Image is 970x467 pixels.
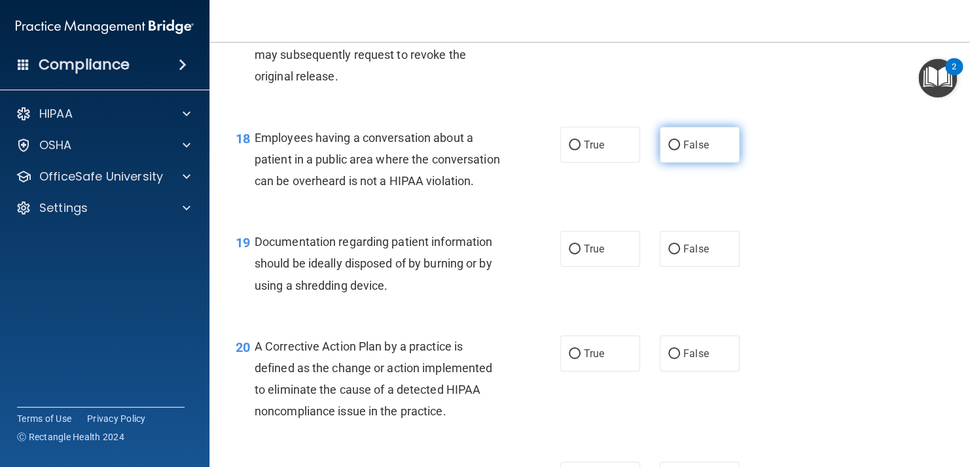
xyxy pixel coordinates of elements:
[584,347,604,360] span: True
[683,347,709,360] span: False
[16,169,190,184] a: OfficeSafe University
[668,245,680,254] input: False
[255,131,500,188] span: Employees having a conversation about a patient in a public area where the conversation can be ov...
[952,67,956,84] div: 2
[255,339,492,419] span: A Corrective Action Plan by a practice is defined as the change or action implemented to eliminat...
[17,430,124,443] span: Ⓒ Rectangle Health 2024
[236,235,250,251] span: 19
[569,349,581,359] input: True
[683,243,709,255] span: False
[16,200,190,216] a: Settings
[16,106,190,122] a: HIPAA
[255,235,492,292] span: Documentation regarding patient information should be ideally disposed of by burning or by using ...
[39,137,72,153] p: OSHA
[39,106,73,122] p: HIPAA
[16,14,194,40] img: PMB logo
[744,392,954,443] iframe: Drift Widget Chat Controller
[668,349,680,359] input: False
[918,59,957,97] button: Open Resource Center, 2 new notifications
[39,56,130,74] h4: Compliance
[87,412,146,425] a: Privacy Policy
[668,141,680,150] input: False
[16,137,190,153] a: OSHA
[569,141,581,150] input: True
[683,139,709,151] span: False
[39,169,163,184] p: OfficeSafe University
[236,131,250,147] span: 18
[39,200,88,216] p: Settings
[584,243,604,255] span: True
[569,245,581,254] input: True
[236,339,250,355] span: 20
[584,139,604,151] span: True
[17,412,71,425] a: Terms of Use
